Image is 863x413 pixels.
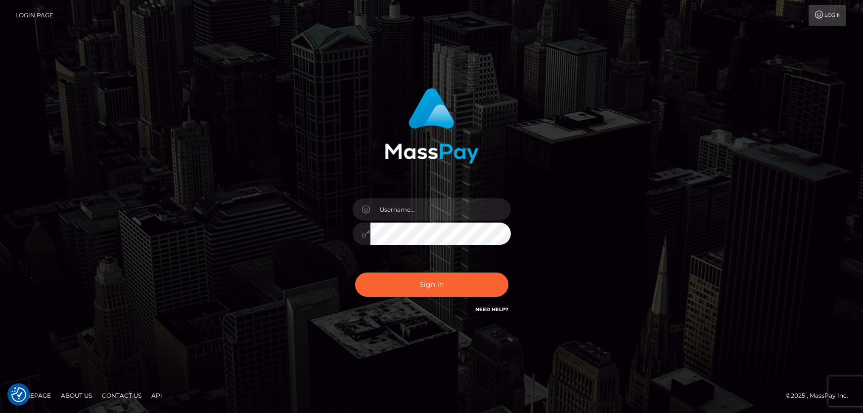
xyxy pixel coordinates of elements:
button: Consent Preferences [11,387,26,402]
a: Homepage [11,388,55,403]
img: MassPay Login [385,88,479,164]
div: © 2025 , MassPay Inc. [786,390,856,401]
a: About Us [57,388,96,403]
a: Login [809,5,846,26]
a: API [147,388,166,403]
input: Username... [370,198,511,221]
a: Contact Us [98,388,145,403]
img: Revisit consent button [11,387,26,402]
a: Login Page [15,5,53,26]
